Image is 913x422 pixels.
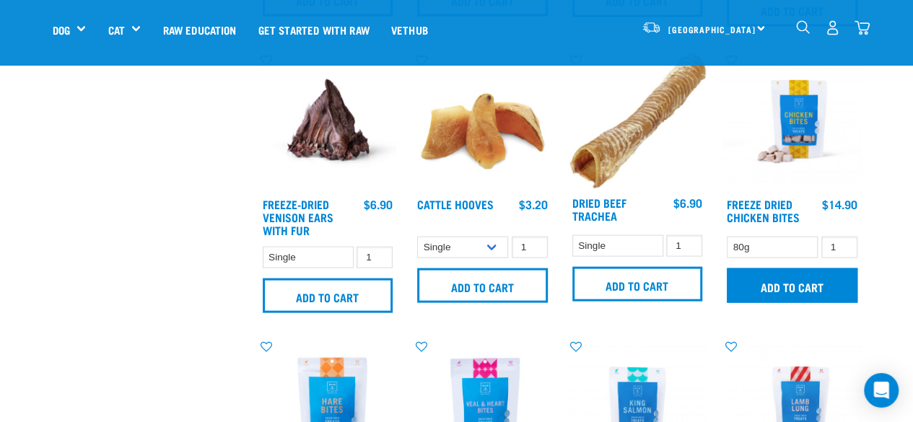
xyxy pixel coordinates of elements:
img: RE Product Shoot 2023 Nov8581 [723,53,861,190]
input: Add to cart [263,278,393,313]
img: home-icon@2x.png [855,20,870,35]
a: Cattle Hooves [417,201,494,207]
div: Open Intercom Messenger [864,373,899,408]
input: Add to cart [572,267,703,302]
input: Add to cart [417,268,548,303]
a: Freeze Dried Chicken Bites [727,201,800,220]
img: Pile Of Cattle Hooves Treats For Dogs [414,53,551,190]
img: user.png [825,20,840,35]
div: $6.90 [364,198,393,211]
a: Get started with Raw [248,1,380,58]
a: Dried Beef Trachea [572,199,626,219]
span: [GEOGRAPHIC_DATA] [668,27,756,32]
img: Trachea [569,53,707,189]
input: 1 [357,247,393,269]
a: Vethub [380,1,439,58]
input: 1 [666,235,702,258]
a: Cat [108,22,124,38]
img: Raw Essentials Freeze Dried Deer Ears With Fur [259,53,397,190]
a: Freeze-Dried Venison Ears with Fur [263,201,333,233]
img: home-icon-1@2x.png [796,20,810,34]
input: Add to cart [727,268,857,303]
a: Raw Education [152,1,247,58]
div: $3.20 [519,198,548,211]
img: van-moving.png [642,21,661,34]
div: $6.90 [673,196,702,209]
input: 1 [512,237,548,259]
a: Dog [53,22,70,38]
div: $14.90 [822,198,857,211]
input: 1 [821,237,857,259]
